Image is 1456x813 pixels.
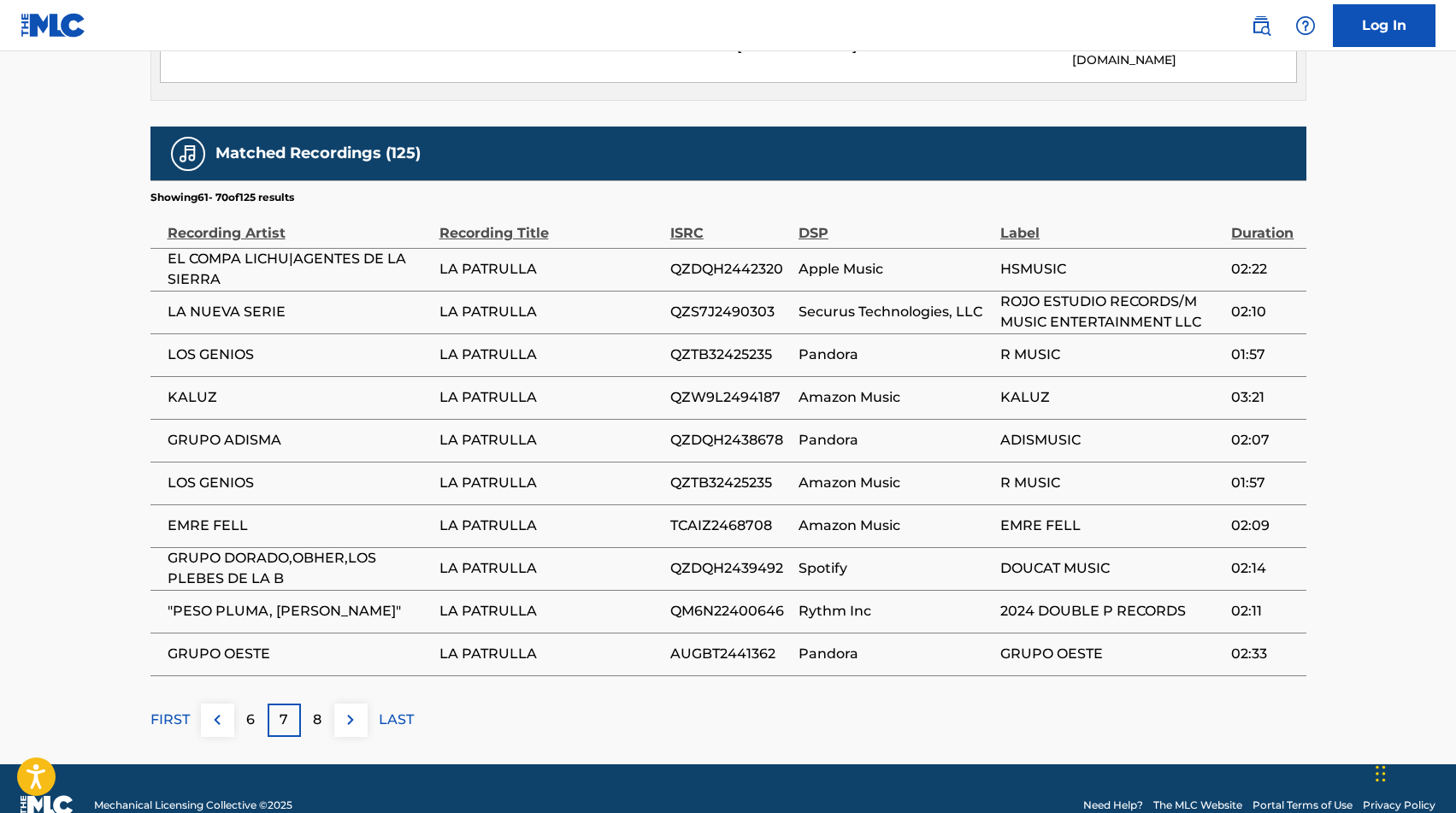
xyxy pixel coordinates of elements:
[168,387,431,408] span: KALUZ
[1072,33,1295,69] p: [PERSON_NAME][EMAIL_ADDRESS][DOMAIN_NAME]
[439,473,662,493] span: LA PATRULLA
[1231,601,1297,622] span: 02:11
[1153,798,1242,813] a: The MLC Website
[670,515,790,536] span: TCAIZ2468708
[1231,515,1297,536] span: 02:09
[670,345,790,365] span: QZTB32425235
[439,259,662,280] span: LA PATRULLA
[1000,515,1223,536] span: EMRE FELL
[1083,798,1143,813] a: Need Help?
[313,710,321,730] p: 8
[1253,798,1353,813] a: Portal Terms of Use
[168,249,431,290] span: EL COMPA LICHU|AGENTES DE LA SIERRA
[150,190,294,205] p: Showing 61 - 70 of 125 results
[1371,731,1456,813] iframe: Chat Widget
[1231,345,1297,365] span: 01:57
[670,302,790,322] span: QZS7J2490303
[1251,15,1271,36] img: search
[1231,558,1297,579] span: 02:14
[439,430,662,451] span: LA PATRULLA
[178,144,198,164] img: Matched Recordings
[439,387,662,408] span: LA PATRULLA
[168,548,431,589] span: GRUPO DORADO,OBHER,LOS PLEBES DE LA B
[670,473,790,493] span: QZTB32425235
[1000,205,1223,244] div: Label
[168,430,431,451] span: GRUPO ADISMA
[340,710,361,730] img: right
[799,387,992,408] span: Amazon Music
[1244,9,1278,43] a: Public Search
[1295,15,1316,36] img: help
[439,515,662,536] span: LA PATRULLA
[1000,558,1223,579] span: DOUCAT MUSIC
[799,601,992,622] span: Rythm Inc
[207,710,227,730] img: left
[799,302,992,322] span: Securus Technologies, LLC
[799,430,992,451] span: Pandora
[1231,205,1297,244] div: Duration
[1000,601,1223,622] span: 2024 DOUBLE P RECORDS
[439,345,662,365] span: LA PATRULLA
[799,345,992,365] span: Pandora
[670,205,790,244] div: ISRC
[168,205,431,244] div: Recording Artist
[439,205,662,244] div: Recording Title
[1000,345,1223,365] span: R MUSIC
[168,302,431,322] span: LA NUEVA SERIE
[168,601,431,622] span: "PESO PLUMA, [PERSON_NAME]"
[1231,473,1297,493] span: 01:57
[1231,259,1297,280] span: 02:22
[799,473,992,493] span: Amazon Music
[799,558,992,579] span: Spotify
[439,601,662,622] span: LA PATRULLA
[1000,292,1223,333] span: ROJO ESTUDIO RECORDS/M MUSIC ENTERTAINMENT LLC
[670,558,790,579] span: QZDQH2439492
[280,710,288,730] p: 7
[1333,4,1435,47] a: Log In
[168,473,431,493] span: LOS GENIOS
[1231,387,1297,408] span: 03:21
[439,302,662,322] span: LA PATRULLA
[439,644,662,664] span: LA PATRULLA
[439,558,662,579] span: LA PATRULLA
[1231,644,1297,664] span: 02:33
[799,259,992,280] span: Apple Music
[168,644,431,664] span: GRUPO OESTE
[1000,473,1223,493] span: R MUSIC
[1288,9,1323,43] div: Help
[1231,430,1297,451] span: 02:07
[670,387,790,408] span: QZW9L2494187
[150,710,190,730] p: FIRST
[670,259,790,280] span: QZDQH2442320
[1000,387,1223,408] span: KALUZ
[1000,644,1223,664] span: GRUPO OESTE
[1231,302,1297,322] span: 02:10
[246,710,255,730] p: 6
[1000,430,1223,451] span: ADISMUSIC
[799,644,992,664] span: Pandora
[670,601,790,622] span: QM6N22400646
[670,644,790,664] span: AUGBT2441362
[799,205,992,244] div: DSP
[21,13,86,38] img: MLC Logo
[1363,798,1435,813] a: Privacy Policy
[94,798,292,813] span: Mechanical Licensing Collective © 2025
[379,710,414,730] p: LAST
[215,144,421,163] h5: Matched Recordings (125)
[1371,731,1456,813] div: Widget de chat
[1000,259,1223,280] span: HSMUSIC
[168,345,431,365] span: LOS GENIOS
[168,515,431,536] span: EMRE FELL
[1376,748,1386,799] div: Arrastrar
[670,430,790,451] span: QZDQH2438678
[799,515,992,536] span: Amazon Music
